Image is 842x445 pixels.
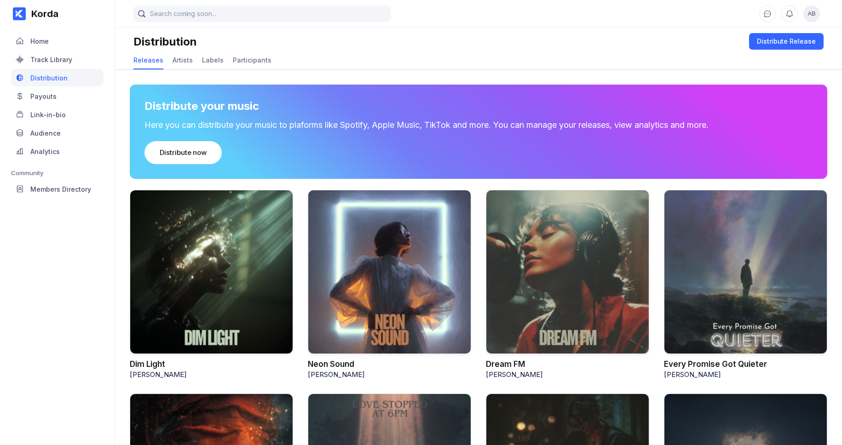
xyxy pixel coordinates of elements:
[749,33,824,50] button: Distribute Release
[11,124,104,143] a: Audience
[757,37,816,46] div: Distribute Release
[30,74,68,82] div: Distribution
[133,51,163,69] a: Releases
[133,6,391,22] input: Search coming soon...
[664,370,827,379] div: [PERSON_NAME]
[30,56,72,63] div: Track Library
[308,370,471,379] div: [PERSON_NAME]
[144,120,813,130] div: Here you can distribute your music to plaforms like Spotify, Apple Music, TikTok and more. You ca...
[30,129,61,137] div: Audience
[11,169,104,177] div: Community
[133,35,197,48] div: Distribution
[202,51,224,69] a: Labels
[26,8,58,19] div: Korda
[173,51,193,69] a: Artists
[11,87,104,106] a: Payouts
[233,51,271,69] a: Participants
[664,359,767,369] a: Every Promise Got Quieter
[130,370,293,379] div: [PERSON_NAME]
[160,148,207,157] div: Distribute now
[30,92,57,100] div: Payouts
[133,56,163,64] div: Releases
[30,148,60,155] div: Analytics
[803,6,820,22] button: AB
[11,143,104,161] a: Analytics
[11,106,104,124] a: Link-in-bio
[308,359,354,369] a: Neon Sound
[144,99,259,113] div: Distribute your music
[173,56,193,64] div: Artists
[11,51,104,69] a: Track Library
[130,359,165,369] a: Dim Light
[202,56,224,64] div: Labels
[11,180,104,199] a: Members Directory
[11,69,104,87] a: Distribution
[233,56,271,64] div: Participants
[486,359,525,369] a: Dream FM
[486,370,649,379] div: [PERSON_NAME]
[30,111,66,119] div: Link-in-bio
[30,185,91,193] div: Members Directory
[30,37,49,45] div: Home
[144,141,222,164] button: Distribute now
[11,32,104,51] a: Home
[803,6,820,22] div: Adon Brian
